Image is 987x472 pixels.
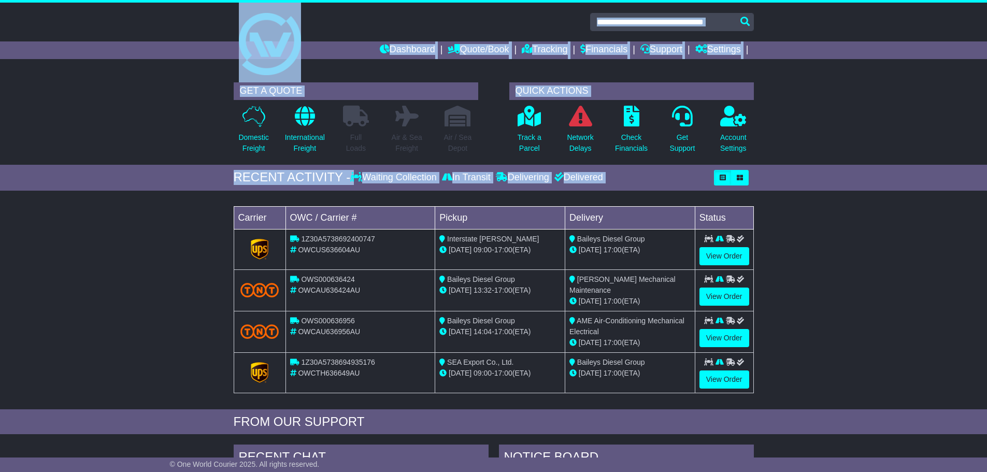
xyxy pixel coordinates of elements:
[251,362,268,383] img: GetCarrierServiceLogo
[439,245,561,255] div: - (ETA)
[579,297,602,305] span: [DATE]
[474,369,492,377] span: 09:00
[565,206,695,229] td: Delivery
[447,235,539,243] span: Interstate [PERSON_NAME]
[285,206,435,229] td: OWC / Carrier #
[615,132,648,154] p: Check Financials
[695,206,753,229] td: Status
[234,206,285,229] td: Carrier
[522,41,567,59] a: Tracking
[566,105,594,160] a: NetworkDelays
[720,132,747,154] p: Account Settings
[301,358,375,366] span: 1Z30A5738694935176
[614,105,648,160] a: CheckFinancials
[285,132,325,154] p: International Freight
[604,246,622,254] span: 17:00
[579,246,602,254] span: [DATE]
[474,327,492,336] span: 14:04
[284,105,325,160] a: InternationalFreight
[449,286,471,294] span: [DATE]
[301,235,375,243] span: 1Z30A5738692400747
[238,105,269,160] a: DomesticFreight
[301,317,355,325] span: OWS000636956
[494,286,512,294] span: 17:00
[439,285,561,296] div: - (ETA)
[449,327,471,336] span: [DATE]
[569,245,691,255] div: (ETA)
[240,283,279,297] img: TNT_Domestic.png
[435,206,565,229] td: Pickup
[449,369,471,377] span: [DATE]
[494,246,512,254] span: 17:00
[493,172,552,183] div: Delivering
[517,105,542,160] a: Track aParcel
[552,172,603,183] div: Delivered
[298,286,360,294] span: OWCAU636424AU
[298,327,360,336] span: OWCAU636956AU
[577,235,645,243] span: Baileys Diesel Group
[669,105,695,160] a: GetSupport
[580,41,627,59] a: Financials
[494,327,512,336] span: 17:00
[579,369,602,377] span: [DATE]
[567,132,593,154] p: Network Delays
[301,275,355,283] span: OWS000636424
[380,41,435,59] a: Dashboard
[449,246,471,254] span: [DATE]
[439,368,561,379] div: - (ETA)
[604,297,622,305] span: 17:00
[447,317,515,325] span: Baileys Diesel Group
[447,275,515,283] span: Baileys Diesel Group
[569,275,676,294] span: [PERSON_NAME] Mechanical Maintenance
[720,105,747,160] a: AccountSettings
[234,170,351,185] div: RECENT ACTIVITY -
[604,369,622,377] span: 17:00
[234,82,478,100] div: GET A QUOTE
[699,370,749,389] a: View Order
[444,132,472,154] p: Air / Sea Depot
[509,82,754,100] div: QUICK ACTIONS
[447,358,513,366] span: SEA Export Co., Ltd.
[234,414,754,430] div: FROM OUR SUPPORT
[699,288,749,306] a: View Order
[170,460,320,468] span: © One World Courier 2025. All rights reserved.
[298,246,360,254] span: OWCUS636604AU
[439,172,493,183] div: In Transit
[579,338,602,347] span: [DATE]
[518,132,541,154] p: Track a Parcel
[240,324,279,338] img: TNT_Domestic.png
[494,369,512,377] span: 17:00
[298,369,360,377] span: OWCTH636649AU
[448,41,509,59] a: Quote/Book
[699,247,749,265] a: View Order
[343,132,369,154] p: Full Loads
[238,132,268,154] p: Domestic Freight
[569,337,691,348] div: (ETA)
[569,368,691,379] div: (ETA)
[569,317,684,336] span: AME Air-Conditioning Mechanical Electrical
[474,286,492,294] span: 13:32
[350,172,439,183] div: Waiting Collection
[669,132,695,154] p: Get Support
[640,41,682,59] a: Support
[251,239,268,260] img: GetCarrierServiceLogo
[569,296,691,307] div: (ETA)
[695,41,741,59] a: Settings
[439,326,561,337] div: - (ETA)
[604,338,622,347] span: 17:00
[474,246,492,254] span: 09:00
[699,329,749,347] a: View Order
[577,358,645,366] span: Baileys Diesel Group
[392,132,422,154] p: Air & Sea Freight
